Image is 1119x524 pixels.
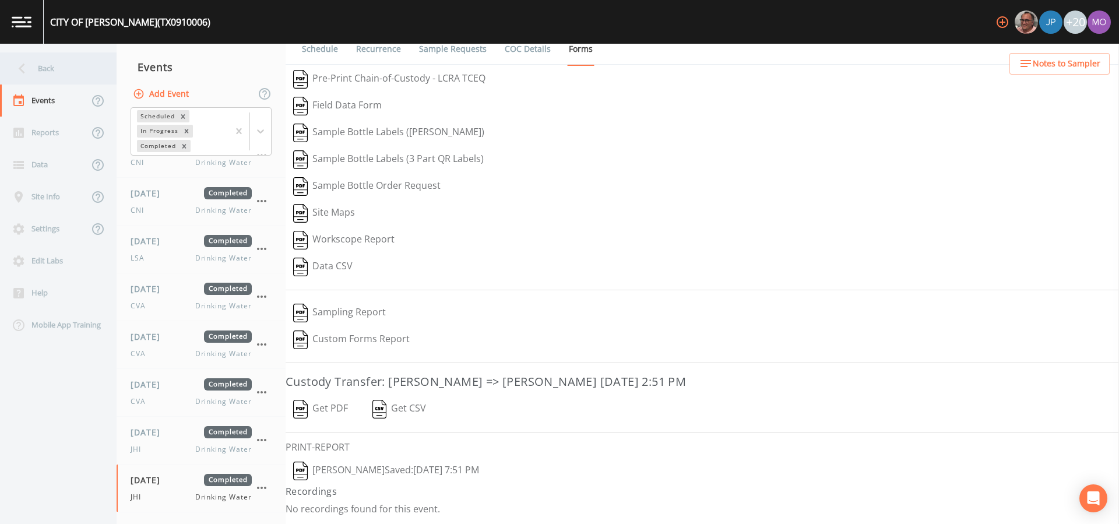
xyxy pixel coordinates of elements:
img: svg%3e [293,304,308,322]
span: [DATE] [131,426,168,438]
button: Notes to Sampler [1009,53,1110,75]
div: Remove Completed [178,140,191,152]
img: svg%3e [293,400,308,419]
span: Completed [204,187,252,199]
div: Completed [137,140,178,152]
span: Drinking Water [195,396,252,407]
span: [DATE] [131,330,168,343]
div: Remove Scheduled [177,110,189,122]
span: Drinking Water [195,205,252,216]
button: Get CSV [364,396,434,423]
a: [DATE]CompletedCVADrinking Water [117,369,286,417]
span: CVA [131,396,153,407]
span: JHI [131,492,148,502]
span: [DATE] [131,187,168,199]
button: Sampling Report [286,300,393,326]
span: Completed [204,378,252,391]
span: CVA [131,301,153,311]
span: Drinking Water [195,349,252,359]
div: Joshua gere Paul [1039,10,1063,34]
button: Sample Bottle Order Request [286,173,448,200]
button: Sample Bottle Labels (3 Part QR Labels) [286,146,491,173]
span: Notes to Sampler [1033,57,1100,71]
a: [DATE]CompletedLSADrinking Water [117,226,286,273]
a: COC Details [503,33,553,65]
img: 4e251478aba98ce068fb7eae8f78b90c [1088,10,1111,34]
img: svg%3e [293,231,308,249]
a: Forms [567,33,594,66]
button: Custom Forms Report [286,326,417,353]
div: Events [117,52,286,82]
button: Data CSV [286,254,360,280]
span: Completed [204,235,252,247]
a: [DATE]CompletedCNIDrinking Water [117,130,286,178]
img: svg%3e [293,258,308,276]
button: Pre-Print Chain-of-Custody - LCRA TCEQ [286,66,493,93]
h4: Recordings [286,484,1119,498]
span: Drinking Water [195,157,252,168]
img: svg%3e [293,330,308,349]
a: Sample Requests [417,33,488,65]
span: [DATE] [131,474,168,486]
img: svg%3e [293,150,308,169]
img: svg%3e [293,177,308,196]
img: logo [12,16,31,27]
h6: PRINT-REPORT [286,442,1119,453]
button: Get PDF [286,396,356,423]
div: Remove In Progress [180,125,193,137]
span: Completed [204,474,252,486]
button: Field Data Form [286,93,389,119]
span: Completed [204,283,252,295]
button: Workscope Report [286,227,402,254]
img: svg%3e [293,204,308,223]
span: LSA [131,253,152,263]
span: JHI [131,444,148,455]
button: Sample Bottle Labels ([PERSON_NAME]) [286,119,492,146]
a: [DATE]CompletedCVADrinking Water [117,273,286,321]
span: Drinking Water [195,492,252,502]
a: [DATE]CompletedJHIDrinking Water [117,465,286,512]
a: Recurrence [354,33,403,65]
img: svg%3e [372,400,387,419]
div: +20 [1064,10,1087,34]
img: svg%3e [293,97,308,115]
div: Open Intercom Messenger [1079,484,1107,512]
span: Drinking Water [195,253,252,263]
h3: Custody Transfer: [PERSON_NAME] => [PERSON_NAME] [DATE] 2:51 PM [286,372,1119,391]
span: [DATE] [131,283,168,295]
span: CNI [131,157,151,168]
img: 41241ef155101aa6d92a04480b0d0000 [1039,10,1062,34]
span: Completed [204,330,252,343]
div: In Progress [137,125,180,137]
img: e2d790fa78825a4bb76dcb6ab311d44c [1015,10,1038,34]
a: [DATE]CompletedJHIDrinking Water [117,417,286,465]
span: CVA [131,349,153,359]
div: Mike Franklin [1014,10,1039,34]
a: Schedule [300,33,340,65]
p: No recordings found for this event. [286,503,1119,515]
div: CITY OF [PERSON_NAME] (TX0910006) [50,15,210,29]
a: [DATE]CompletedCNIDrinking Water [117,178,286,226]
a: [DATE]CompletedCVADrinking Water [117,321,286,369]
button: [PERSON_NAME]Saved:[DATE] 7:51 PM [286,458,487,484]
img: svg%3e [293,70,308,89]
span: Drinking Water [195,444,252,455]
span: Drinking Water [195,301,252,311]
span: Completed [204,426,252,438]
img: svg%3e [293,124,308,142]
div: Scheduled [137,110,177,122]
span: [DATE] [131,378,168,391]
button: Site Maps [286,200,363,227]
button: Add Event [131,83,193,105]
img: svg%3e [293,462,308,480]
span: CNI [131,205,151,216]
span: [DATE] [131,235,168,247]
